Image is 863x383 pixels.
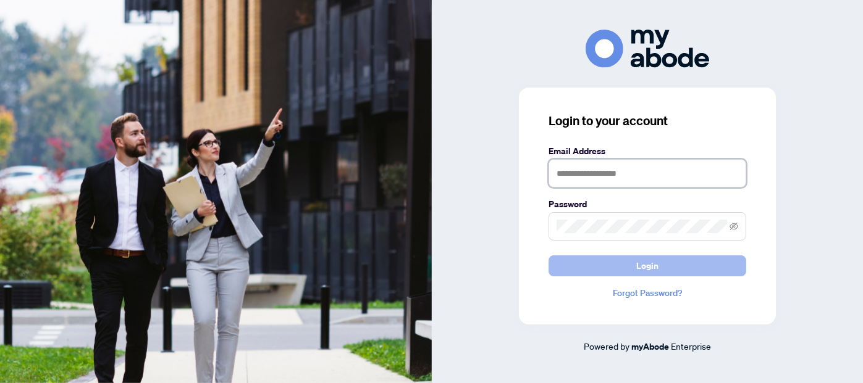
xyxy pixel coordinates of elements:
a: myAbode [631,340,669,353]
span: Powered by [584,340,629,352]
img: ma-logo [586,30,709,67]
a: Forgot Password? [549,286,746,300]
label: Password [549,197,746,211]
h3: Login to your account [549,112,746,130]
label: Email Address [549,144,746,158]
span: eye-invisible [730,222,738,231]
button: Login [549,255,746,276]
span: Enterprise [671,340,711,352]
span: Login [636,256,659,276]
